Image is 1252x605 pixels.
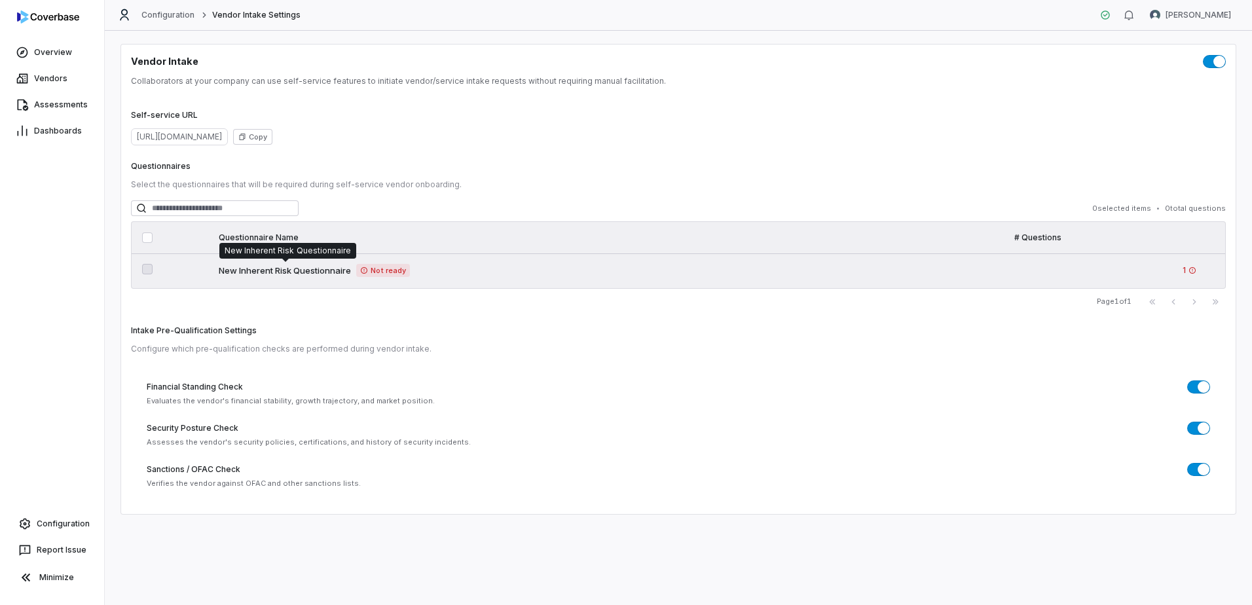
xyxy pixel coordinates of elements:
button: Select all ready questionnaires on this page [142,232,153,243]
span: 0 total questions [1165,204,1226,213]
span: 0 selected items [1092,204,1151,213]
a: Overview [3,41,101,64]
div: Missing options for select questions [1188,266,1196,274]
div: Evaluates the vendor's financial stability, growth trajectory, and market position. [147,396,1210,406]
span: Vendor Intake Settings [212,10,301,20]
div: Assesses the vendor's security policies, certifications, and history of security incidents. [147,437,1210,447]
span: [PERSON_NAME] [1166,10,1231,20]
span: 1 [1183,265,1186,276]
span: Configuration [37,519,90,529]
a: Configuration [141,10,195,20]
span: • [1156,204,1160,213]
button: Copy [233,129,272,145]
button: Select questionnaire New Inherent Risk Questionnaire (Missing options for select questions) [142,264,153,274]
p: Collaborators at your company can use self-service features to initiate vendor/service intake req... [131,76,1226,86]
span: Vendors [34,73,67,84]
div: Questionnaire Name [219,232,999,243]
span: Assessments [34,100,88,110]
div: Page 1 of 1 [1097,297,1132,306]
button: Curtis Nohl avatar[PERSON_NAME] [1142,5,1239,25]
span: Dashboards [34,126,82,136]
span: Overview [34,47,72,58]
span: [URL][DOMAIN_NAME] [131,128,228,145]
label: Security Posture Check [147,423,238,433]
div: Verifies the vendor against OFAC and other sanctions lists. [147,479,1210,488]
label: Questionnaires [131,161,191,172]
label: Self-service URL [131,110,1226,120]
span: Report Issue [37,545,86,555]
span: New Inherent Risk Questionnaire [219,265,351,278]
label: Financial Standing Check [147,382,243,392]
label: Intake Pre-Qualification Settings [131,325,257,336]
button: Report Issue [5,538,99,562]
span: Minimize [39,572,74,583]
div: # Questions [1014,232,1215,243]
a: Dashboards [3,119,101,143]
img: logo-D7KZi-bG.svg [17,10,79,24]
a: Vendors [3,67,101,90]
label: Sanctions / OFAC Check [147,464,240,475]
div: New Inherent Risk Questionnaire [225,246,351,256]
a: Configuration [5,512,99,536]
button: Minimize [5,564,99,591]
img: Curtis Nohl avatar [1150,10,1160,20]
p: Configure which pre-qualification checks are performed during vendor intake. [131,344,1226,357]
span: Missing options for select questions [356,264,409,277]
h1: Vendor Intake [131,54,198,68]
a: Assessments [3,93,101,117]
p: Select the questionnaires that will be required during self-service vendor onboarding. [131,179,1226,192]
